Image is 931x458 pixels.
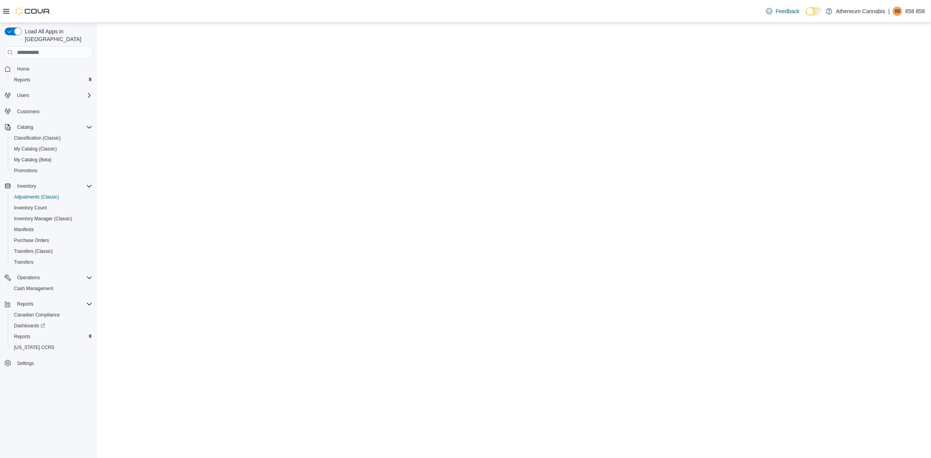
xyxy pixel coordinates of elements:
[14,323,45,329] span: Dashboards
[8,202,95,213] button: Inventory Count
[11,144,92,154] span: My Catalog (Classic)
[14,248,53,254] span: Transfers (Classic)
[8,154,95,165] button: My Catalog (Beta)
[8,213,95,224] button: Inventory Manager (Classic)
[11,133,64,143] a: Classification (Classic)
[14,123,92,132] span: Catalog
[17,183,36,189] span: Inventory
[11,284,92,293] span: Cash Management
[11,166,41,175] a: Promotions
[14,216,72,222] span: Inventory Manager (Classic)
[11,284,56,293] a: Cash Management
[11,155,55,164] a: My Catalog (Beta)
[14,64,33,74] a: Home
[14,77,30,83] span: Reports
[14,344,54,351] span: [US_STATE] CCRS
[14,273,43,282] button: Operations
[8,133,95,143] button: Classification (Classic)
[2,122,95,133] button: Catalog
[11,343,57,352] a: [US_STATE] CCRS
[2,105,95,117] button: Customers
[22,28,92,43] span: Load All Apps in [GEOGRAPHIC_DATA]
[8,192,95,202] button: Adjustments (Classic)
[8,342,95,353] button: [US_STATE] CCRS
[14,91,92,100] span: Users
[14,285,53,292] span: Cash Management
[11,155,92,164] span: My Catalog (Beta)
[11,332,92,341] span: Reports
[11,214,75,223] a: Inventory Manager (Classic)
[11,203,50,213] a: Inventory Count
[14,157,52,163] span: My Catalog (Beta)
[2,272,95,283] button: Operations
[14,107,43,116] a: Customers
[14,359,37,368] a: Settings
[14,64,92,74] span: Home
[11,203,92,213] span: Inventory Count
[11,258,36,267] a: Transfers
[836,7,885,16] p: Atheneum Cannabis
[14,299,36,309] button: Reports
[11,310,63,320] a: Canadian Compliance
[2,181,95,192] button: Inventory
[2,299,95,309] button: Reports
[11,321,48,330] a: Dashboards
[14,226,34,233] span: Manifests
[14,123,36,132] button: Catalog
[11,214,92,223] span: Inventory Manager (Classic)
[8,283,95,294] button: Cash Management
[14,299,92,309] span: Reports
[8,74,95,85] button: Reports
[14,106,92,116] span: Customers
[11,332,33,341] a: Reports
[11,258,92,267] span: Transfers
[17,124,33,130] span: Catalog
[8,309,95,320] button: Canadian Compliance
[17,275,40,281] span: Operations
[763,3,802,19] a: Feedback
[14,194,59,200] span: Adjustments (Classic)
[17,66,29,72] span: Home
[11,225,92,234] span: Manifests
[2,63,95,74] button: Home
[8,246,95,257] button: Transfers (Classic)
[14,168,38,174] span: Promotions
[14,91,32,100] button: Users
[8,235,95,246] button: Purchase Orders
[11,236,52,245] a: Purchase Orders
[14,334,30,340] span: Reports
[11,225,37,234] a: Manifests
[806,7,822,16] input: Dark Mode
[11,236,92,245] span: Purchase Orders
[14,273,92,282] span: Operations
[11,144,60,154] a: My Catalog (Classic)
[11,133,92,143] span: Classification (Classic)
[888,7,890,16] p: |
[14,135,61,141] span: Classification (Classic)
[895,7,900,16] span: 88
[8,320,95,331] a: Dashboards
[17,92,29,99] span: Users
[2,358,95,369] button: Settings
[17,360,34,366] span: Settings
[14,146,57,152] span: My Catalog (Classic)
[14,181,39,191] button: Inventory
[11,321,92,330] span: Dashboards
[17,301,33,307] span: Reports
[8,257,95,268] button: Transfers
[775,7,799,15] span: Feedback
[893,7,902,16] div: 858 858
[14,358,92,368] span: Settings
[14,237,49,244] span: Purchase Orders
[14,181,92,191] span: Inventory
[11,310,92,320] span: Canadian Compliance
[16,7,50,15] img: Cova
[11,75,92,85] span: Reports
[11,247,56,256] a: Transfers (Classic)
[17,109,40,115] span: Customers
[11,192,92,202] span: Adjustments (Classic)
[905,7,925,16] p: 858 858
[11,247,92,256] span: Transfers (Classic)
[8,165,95,176] button: Promotions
